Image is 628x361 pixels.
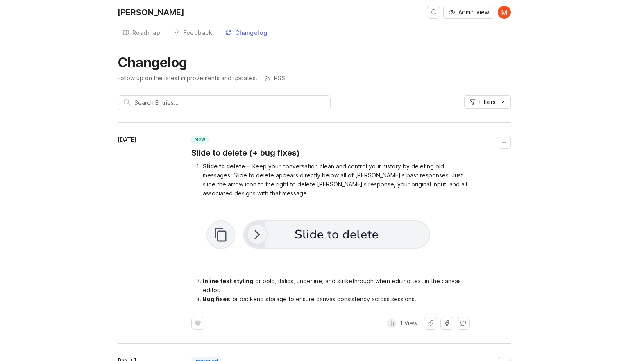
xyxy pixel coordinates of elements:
input: Search Entries... [134,98,324,107]
div: Slide to delete [203,163,245,170]
img: Screenshot 2025-09-25 at 5 [191,204,450,270]
button: Share link [424,317,437,330]
span: Admin view [458,8,489,16]
time: [DATE] [118,136,136,143]
a: Roadmap [118,25,166,41]
p: 1 View [400,319,417,327]
button: Admin view [443,6,494,19]
p: Follow up on the latest improvements and updates. [118,74,257,82]
button: Filters [464,95,511,109]
h1: Changelog [118,54,511,71]
button: Share on Facebook [440,317,453,330]
p: RSS [274,74,285,82]
div: Changelog [235,30,268,36]
li: for backend storage to ensure canvas consistency across sessions. [203,295,470,304]
li: — Keep your conversation clean and control your history by deleting old messages. Slide to delete... [203,162,470,198]
div: Inline text styling [203,277,253,284]
a: Changelog [220,25,272,41]
div: [PERSON_NAME] [118,8,184,16]
a: RSS [264,74,285,82]
img: Michael Dreger [498,6,511,19]
div: Roadmap [132,30,161,36]
a: Feedback [168,25,217,41]
span: Filters [479,98,496,106]
button: Notifications [427,6,440,19]
div: Bug fixes [203,295,230,302]
div: Feedback [183,30,212,36]
button: Collapse changelog entry [498,136,511,149]
a: Slide to delete (+ bug fixes) [191,147,300,159]
p: new [195,136,205,143]
li: for bold, italics, underline, and strikethrough when editing text in the canvas editor. [203,277,470,295]
button: Share on X [457,317,470,330]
